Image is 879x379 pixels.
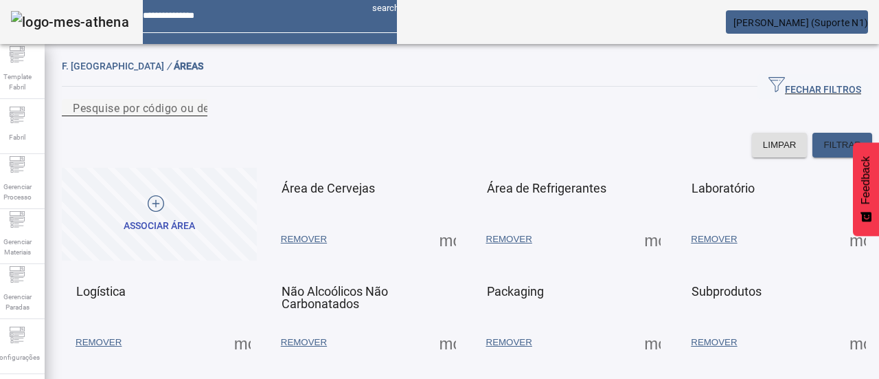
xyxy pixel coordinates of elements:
span: F. [GEOGRAPHIC_DATA] [62,61,174,72]
button: FECHAR FILTROS [757,74,872,99]
span: LIMPAR [763,138,797,152]
span: REMOVER [691,232,737,246]
mat-label: Pesquise por código ou descrição [73,101,247,114]
span: FECHAR FILTROS [768,76,861,97]
img: logo-mes-athena [11,11,129,33]
span: Packaging [487,284,544,299]
button: Mais [230,330,255,355]
span: Feedback [860,156,872,204]
button: REMOVER [69,330,128,355]
span: Área de Refrigerantes [487,181,606,195]
span: [PERSON_NAME] (Suporte N1) [733,17,869,28]
button: REMOVER [479,330,539,355]
span: REMOVER [281,232,327,246]
button: Feedback - Mostrar pesquisa [853,142,879,236]
span: REMOVER [486,336,532,349]
button: REMOVER [274,330,334,355]
button: REMOVER [684,227,744,252]
div: Associar área [124,219,195,233]
span: ÁREAS [174,61,203,72]
button: Mais [640,330,665,355]
button: Mais [845,330,870,355]
button: Mais [435,330,460,355]
button: Mais [845,227,870,252]
button: Mais [435,227,460,252]
span: REMOVER [281,336,327,349]
button: REMOVER [684,330,744,355]
span: Laboratório [692,181,755,195]
button: REMOVER [274,227,334,252]
span: Subprodutos [692,284,762,299]
span: Logística [76,284,126,299]
button: REMOVER [479,227,539,252]
span: REMOVER [691,336,737,349]
span: Fabril [5,128,30,147]
span: Área de Cervejas [282,181,375,195]
span: REMOVER [76,336,122,349]
span: Não Alcoólicos Não Carbonatados [282,284,388,311]
button: Mais [640,227,665,252]
button: FILTRAR [812,133,872,158]
span: FILTRAR [823,138,861,152]
em: / [167,61,171,72]
button: Associar área [62,168,257,261]
button: LIMPAR [752,133,808,158]
span: REMOVER [486,232,532,246]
